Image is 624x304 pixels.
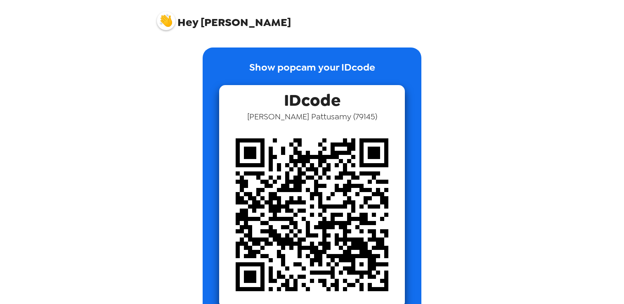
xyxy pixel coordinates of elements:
span: [PERSON_NAME] [157,7,291,28]
img: profile pic [157,12,175,30]
p: Show popcam your IDcode [249,60,375,85]
span: IDcode [284,85,340,111]
span: [PERSON_NAME] Pattusamy ( 79145 ) [247,111,377,122]
span: Hey [177,15,198,30]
